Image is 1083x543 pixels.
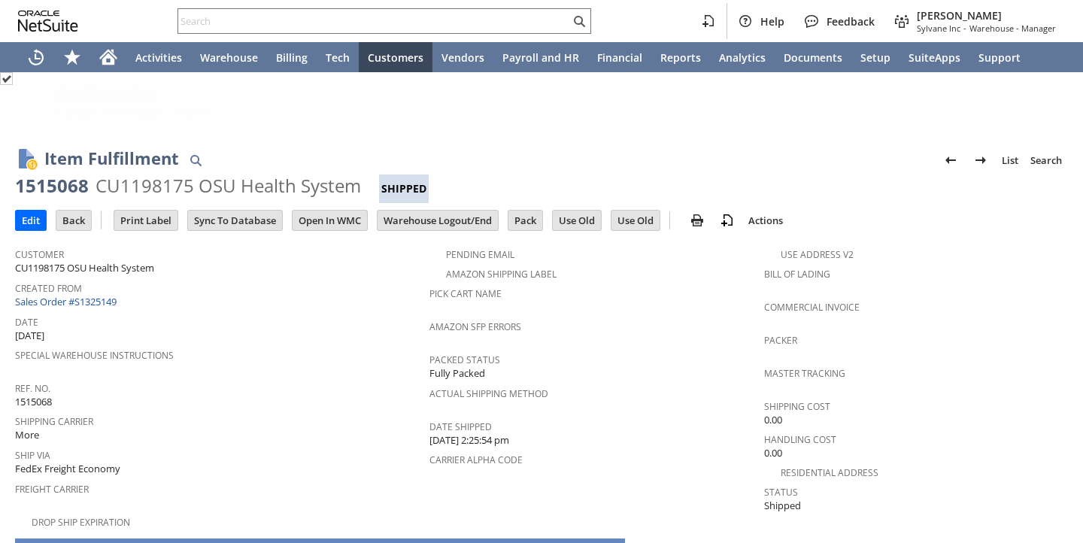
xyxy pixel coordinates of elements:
[18,11,78,32] svg: logo
[429,320,521,333] a: Amazon SFP Errors
[15,428,39,442] span: More
[16,211,46,230] input: Edit
[114,211,177,230] input: Print Label
[379,174,429,203] div: Shipped
[27,48,45,66] svg: Recent Records
[688,211,706,229] img: print.svg
[178,12,570,30] input: Search
[972,151,990,169] img: Next
[96,174,361,198] div: CU1198175 OSU Health System
[508,211,542,230] input: Pack
[764,268,830,281] a: Bill Of Lading
[276,50,308,65] span: Billing
[326,50,350,65] span: Tech
[188,211,282,230] input: Sync To Database
[99,48,117,66] svg: Home
[742,214,789,227] a: Actions
[378,211,498,230] input: Warehouse Logout/End
[15,295,120,308] a: Sales Order #S1325149
[764,446,782,460] span: 0.00
[996,148,1024,172] a: List
[781,466,878,479] a: Residential Address
[917,23,960,34] span: Sylvane Inc
[969,23,1056,34] span: Warehouse - Manager
[660,50,701,65] span: Reports
[446,248,514,261] a: Pending Email
[827,14,875,29] span: Feedback
[191,42,267,72] a: Warehouse
[969,42,1030,72] a: Support
[570,12,588,30] svg: Search
[764,301,860,314] a: Commercial Invoice
[784,50,842,65] span: Documents
[63,48,81,66] svg: Shortcuts
[1024,148,1068,172] a: Search
[441,50,484,65] span: Vendors
[15,282,82,295] a: Created From
[15,316,38,329] a: Date
[764,367,845,380] a: Master Tracking
[15,261,154,275] span: CU1198175 OSU Health System
[917,8,1056,23] span: [PERSON_NAME]
[15,248,64,261] a: Customer
[18,42,54,72] a: Recent Records
[368,50,423,65] span: Customers
[588,42,651,72] a: Financial
[764,400,830,413] a: Shipping Cost
[899,42,969,72] a: SuiteApps
[15,174,89,198] div: 1515068
[126,42,191,72] a: Activities
[764,433,836,446] a: Handling Cost
[432,42,493,72] a: Vendors
[429,433,509,447] span: [DATE] 2:25:54 pm
[764,413,782,427] span: 0.00
[764,486,798,499] a: Status
[719,50,766,65] span: Analytics
[56,211,91,230] input: Back
[15,462,120,476] span: FedEx Freight Economy
[860,50,890,65] span: Setup
[710,42,775,72] a: Analytics
[55,105,1060,119] div: Transaction successfully Saved
[942,151,960,169] img: Previous
[429,387,548,400] a: Actual Shipping Method
[15,449,50,462] a: Ship Via
[493,42,588,72] a: Payroll and HR
[15,382,50,395] a: Ref. No.
[718,211,736,229] img: add-record.svg
[760,14,784,29] span: Help
[90,42,126,72] a: Home
[502,50,579,65] span: Payroll and HR
[54,42,90,72] div: Shortcuts
[429,287,502,300] a: Pick Cart Name
[963,23,966,34] span: -
[359,42,432,72] a: Customers
[267,42,317,72] a: Billing
[978,50,1021,65] span: Support
[317,42,359,72] a: Tech
[446,268,557,281] a: Amazon Shipping Label
[32,516,130,529] a: Drop Ship Expiration
[429,366,485,381] span: Fully Packed
[553,211,601,230] input: Use Old
[611,211,660,230] input: Use Old
[15,415,93,428] a: Shipping Carrier
[764,334,797,347] a: Packer
[651,42,710,72] a: Reports
[764,499,801,513] span: Shipped
[429,420,492,433] a: Date Shipped
[44,146,179,171] h1: Item Fulfillment
[55,84,1060,105] div: Confirmation
[851,42,899,72] a: Setup
[15,329,44,343] span: [DATE]
[429,454,523,466] a: Carrier Alpha Code
[15,395,52,409] span: 1515068
[187,151,205,169] img: Quick Find
[781,248,854,261] a: Use Address V2
[909,50,960,65] span: SuiteApps
[775,42,851,72] a: Documents
[429,353,500,366] a: Packed Status
[293,211,367,230] input: Open In WMC
[200,50,258,65] span: Warehouse
[15,483,89,496] a: Freight Carrier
